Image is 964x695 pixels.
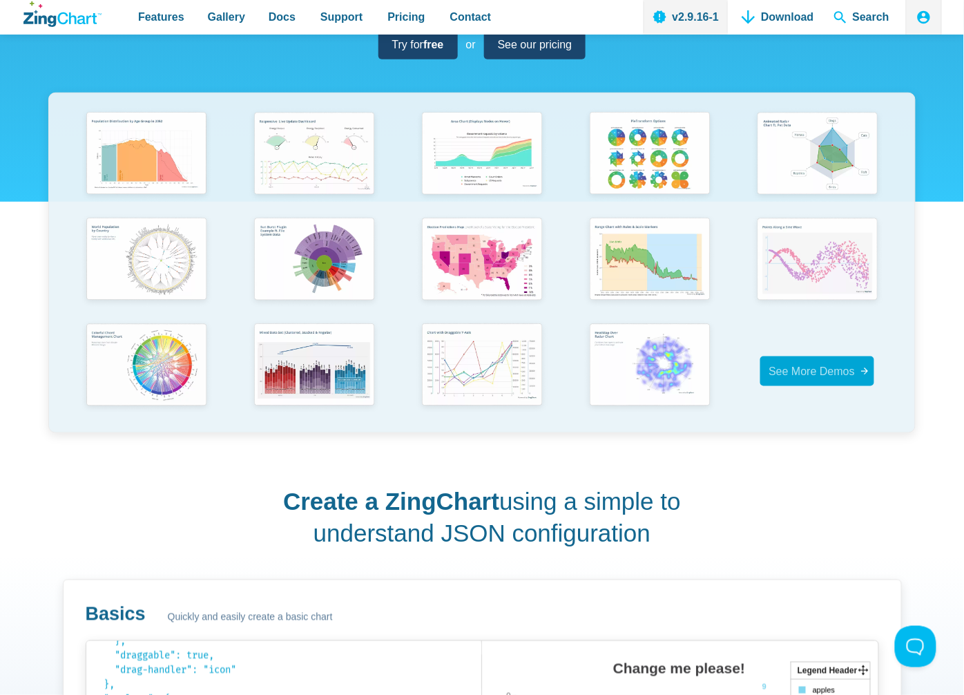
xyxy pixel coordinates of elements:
[751,213,885,309] img: Points Along a Sine Wave
[566,107,733,213] a: Pie Transform Options
[484,30,586,59] a: See our pricing
[583,107,717,203] img: Pie Transform Options
[415,213,549,309] img: Election Predictions Map
[415,107,549,203] img: Area Chart (Displays Nodes on Hover)
[733,213,901,318] a: Points Along a Sine Wave
[63,213,231,318] a: World Population by Country
[392,35,444,54] span: Try for
[415,318,549,415] img: Chart with Draggable Y-Axis
[498,35,572,54] span: See our pricing
[283,488,499,515] strong: Create a ZingChart
[387,8,425,26] span: Pricing
[247,213,381,308] img: Sun Burst Plugin Example ft. File System Data
[450,8,492,26] span: Contact
[208,8,245,26] span: Gallery
[566,318,733,424] a: Heatmap Over Radar Chart
[63,107,231,213] a: Population Distribution by Age Group in 2052
[733,107,901,213] a: Animated Radar Chart ft. Pet Data
[566,213,733,318] a: Range Chart with Rultes & Scale Markers
[751,107,885,203] img: Animated Radar Chart ft. Pet Data
[798,666,858,676] tspan: Legend Header
[280,486,684,549] h2: using a simple to understand JSON configuration
[769,365,855,377] span: See More Demos
[79,213,213,309] img: World Population by Country
[269,8,296,26] span: Docs
[320,8,363,26] span: Support
[247,107,381,203] img: Responsive Live Update Dashboard
[466,35,476,54] span: or
[760,356,874,386] a: See More Demos
[398,107,566,213] a: Area Chart (Displays Nodes on Hover)
[23,1,102,27] a: ZingChart Logo. Click to return to the homepage
[895,626,936,667] iframe: Toggle Customer Support
[231,213,398,318] a: Sun Burst Plugin Example ft. File System Data
[423,39,443,50] strong: free
[378,30,458,59] a: Try forfree
[583,213,717,309] img: Range Chart with Rultes & Scale Markers
[79,107,213,203] img: Population Distribution by Age Group in 2052
[398,213,566,318] a: Election Predictions Map
[583,318,717,415] img: Heatmap Over Radar Chart
[138,8,184,26] span: Features
[231,318,398,424] a: Mixed Data Set (Clustered, Stacked, and Regular)
[86,602,146,627] h3: Basics
[168,609,333,626] span: Quickly and easily create a basic chart
[247,318,381,415] img: Mixed Data Set (Clustered, Stacked, and Regular)
[63,318,231,424] a: Colorful Chord Management Chart
[79,318,213,415] img: Colorful Chord Management Chart
[231,107,398,213] a: Responsive Live Update Dashboard
[398,318,566,424] a: Chart with Draggable Y-Axis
